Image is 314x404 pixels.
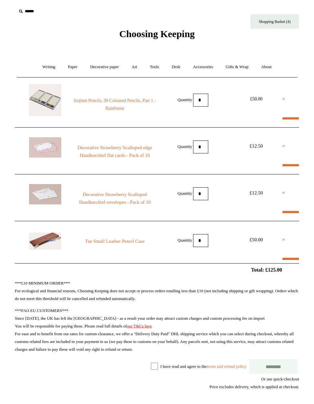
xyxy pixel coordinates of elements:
a: × [282,236,285,243]
label: Quantity [178,191,192,195]
label: I have read and agree to the [160,364,246,368]
img: Irojiten Pencils, 30 Coloured Pencils, Part 1 - Rainforest [29,84,61,116]
a: Paper [62,58,83,76]
a: Desk [166,58,186,76]
label: Quantity [178,237,192,242]
img: Tan Small Leather Pencil Case [29,233,61,250]
a: Shopping Basket (4) [250,14,299,29]
a: Decorative Strawberry Scalloped Handkerchief envelopes - Pack of 10 [73,191,157,206]
a: About [255,58,278,76]
div: £12.50 [242,189,271,197]
a: Art [126,58,143,76]
a: Choosing Keeping [119,34,195,38]
a: × [282,189,285,197]
a: × [282,95,285,103]
a: Irojiten Pencils, 30 Coloured Pencils, Part 1 - Rainforest [73,97,157,112]
a: Tan Small Leather Pencil Case [73,237,157,245]
a: Accessories [187,58,219,76]
span: Choosing Keeping [119,28,195,39]
a: Tools [144,58,165,76]
img: Decorative Strawberry Scalloped Handkerchief envelopes - Pack of 10 [29,184,61,204]
a: Decorative Strawberry Scalloped edge Handkerchief flat cards - Pack of 10 [73,144,157,159]
div: £12.50 [242,142,271,150]
img: Decorative Strawberry Scalloped edge Handkerchief flat cards - Pack of 10 [29,137,61,158]
label: Quantity [178,144,192,149]
div: £50.00 [242,236,271,243]
div: £50.00 [242,95,271,103]
p: ***£10 MINIMUM ORDER*** For ecological and financial reasons, Choosing Keeping does not accept or... [15,279,299,303]
label: Quantity [178,97,192,102]
div: Price excludes delivery, which is applied at checkout. [15,383,299,391]
a: Writing [37,58,61,76]
a: terms and refund policy [207,364,247,368]
div: Or use quick-checkout [15,375,299,391]
a: × [282,142,285,150]
p: ***FAO EU CUSTOMERS*** Since [DATE], the UK has left the [GEOGRAPHIC_DATA] - as a result your ord... [15,307,299,353]
a: our T&Cs here [127,324,152,328]
a: Decorative paper [84,58,125,76]
a: Gifts & Wrap [220,58,254,76]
